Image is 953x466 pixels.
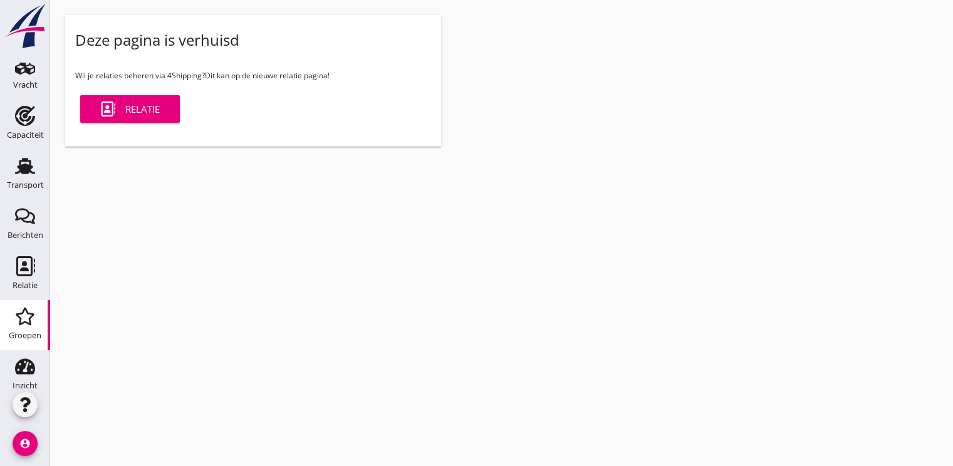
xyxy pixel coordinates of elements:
[9,331,41,339] div: Groepen
[100,101,160,116] div: Relatie
[205,70,330,81] span: Dit kan op de nieuwe relatie pagina!
[3,3,48,49] img: logo-small.a267ee39.svg
[75,30,239,50] div: Deze pagina is verhuisd
[80,95,180,123] a: Relatie
[13,381,38,390] div: Inzicht
[13,281,38,289] div: Relatie
[8,231,43,239] div: Berichten
[13,431,38,456] i: account_circle
[75,70,205,81] span: Wil je relaties beheren via 4Shipping?
[7,181,44,189] div: Transport
[7,131,44,139] div: Capaciteit
[13,81,38,89] div: Vracht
